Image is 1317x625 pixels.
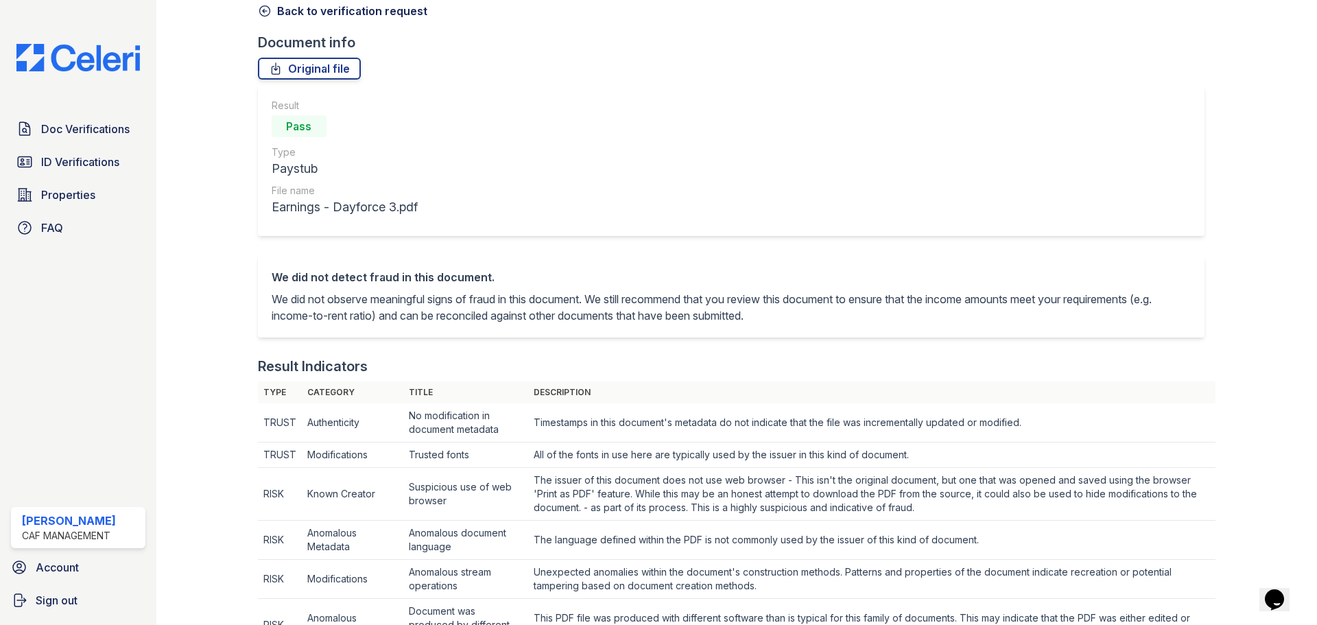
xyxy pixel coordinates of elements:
td: The issuer of this document does not use web browser - This isn't the original document, but one ... [528,468,1215,521]
span: FAQ [41,220,63,236]
a: Back to verification request [258,3,427,19]
span: Sign out [36,592,78,609]
td: Modifications [302,560,404,599]
span: Doc Verifications [41,121,130,137]
td: RISK [258,560,302,599]
div: Earnings - Dayforce 3.pdf [272,198,418,217]
iframe: chat widget [1259,570,1303,611]
div: Type [272,145,418,159]
div: CAF Management [22,529,116,543]
div: We did not detect fraud in this document. [272,269,1191,285]
td: RISK [258,521,302,560]
div: Paystub [272,159,418,178]
td: The language defined within the PDF is not commonly used by the issuer of this kind of document. [528,521,1215,560]
td: Anomalous Metadata [302,521,404,560]
td: RISK [258,468,302,521]
td: Authenticity [302,403,404,443]
a: Account [5,554,151,581]
div: [PERSON_NAME] [22,512,116,529]
th: Title [403,381,528,403]
a: Original file [258,58,361,80]
td: All of the fonts in use here are typically used by the issuer in this kind of document. [528,443,1215,468]
div: Result [272,99,418,113]
td: TRUST [258,403,302,443]
a: Properties [11,181,145,209]
td: Suspicious use of web browser [403,468,528,521]
img: CE_Logo_Blue-a8612792a0a2168367f1c8372b55b34899dd931a85d93a1a3d3e32e68fde9ad4.png [5,44,151,71]
th: Description [528,381,1215,403]
td: Modifications [302,443,404,468]
th: Category [302,381,404,403]
p: We did not observe meaningful signs of fraud in this document. We still recommend that you review... [272,291,1191,324]
td: Trusted fonts [403,443,528,468]
th: Type [258,381,302,403]
td: Unexpected anomalies within the document's construction methods. Patterns and properties of the d... [528,560,1215,599]
td: Anomalous document language [403,521,528,560]
span: Properties [41,187,95,203]
div: File name [272,184,418,198]
a: Sign out [5,587,151,614]
div: Result Indicators [258,357,368,376]
a: FAQ [11,214,145,241]
td: No modification in document metadata [403,403,528,443]
span: Account [36,559,79,576]
td: Timestamps in this document's metadata do not indicate that the file was incrementally updated or... [528,403,1215,443]
td: Anomalous stream operations [403,560,528,599]
a: Doc Verifications [11,115,145,143]
td: Known Creator [302,468,404,521]
div: Document info [258,33,1215,52]
td: TRUST [258,443,302,468]
div: Pass [272,115,327,137]
span: ID Verifications [41,154,119,170]
a: ID Verifications [11,148,145,176]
